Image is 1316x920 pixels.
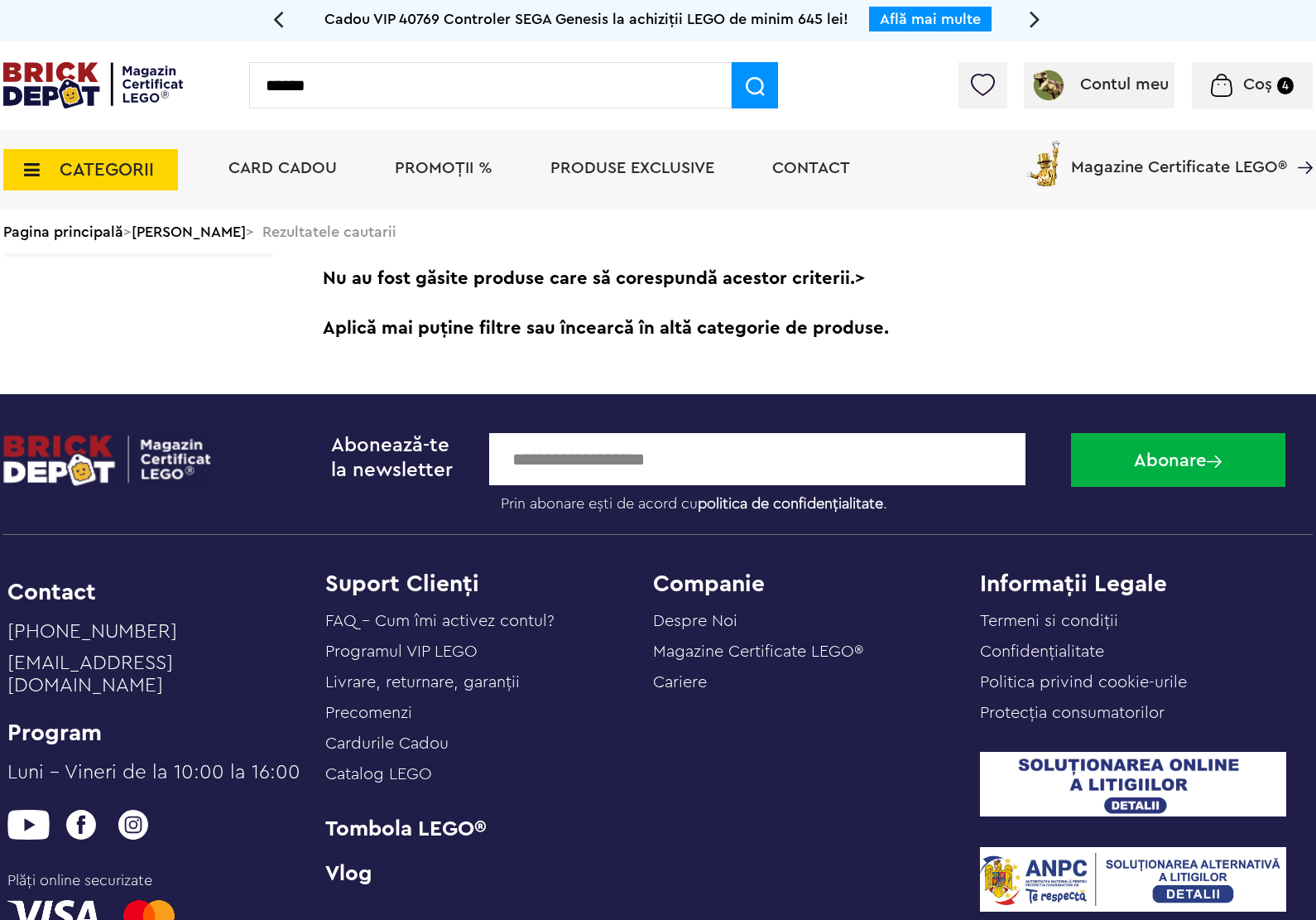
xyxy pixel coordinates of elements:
img: facebook [60,810,102,840]
a: Contact [772,160,850,176]
img: Abonare [1207,455,1222,468]
h4: Suport Clienți [325,572,653,595]
small: 4 [1277,77,1294,94]
a: Cariere [653,674,707,691]
a: Află mai multe [880,12,981,26]
a: Protecţia consumatorilor [980,705,1165,721]
span: Contul meu [1080,76,1169,93]
label: Prin abonare ești de acord cu . [489,485,1059,513]
img: youtube [7,810,50,840]
a: PROMOȚII % [395,160,492,176]
a: [PERSON_NAME] [132,224,246,239]
span: Nu au fost găsite produse care să corespundă acestor criterii.> [309,253,1313,303]
li: Contact [7,580,305,604]
span: Coș [1243,76,1272,93]
img: ANPC [980,847,1286,912]
a: Produse exclusive [550,160,714,176]
a: Luni – Vineri de la 10:00 la 16:00 [7,762,305,793]
a: [PHONE_NUMBER] [7,621,305,653]
div: > > Rezultatele cautarii [3,210,1313,253]
h4: Companie [653,572,981,595]
img: instagram [112,810,154,840]
a: Magazine Certificate LEGO® [1287,137,1313,154]
span: Abonează-te la newsletter [331,436,453,480]
a: Pagina principală [3,224,123,239]
a: Precomenzi [325,705,412,721]
a: Confidențialitate [980,643,1104,660]
a: Contul meu [1030,76,1169,93]
a: Programul VIP LEGO [325,643,478,660]
span: Cadou VIP 40769 Controler SEGA Genesis la achiziții LEGO de minim 645 lei! [324,12,848,26]
a: Livrare, returnare, garanţii [325,674,520,691]
a: politica de confidențialitate [698,496,883,511]
a: [EMAIL_ADDRESS][DOMAIN_NAME] [7,653,305,706]
a: Catalog LEGO [325,766,432,783]
span: CATEGORII [60,161,154,179]
img: SOL [980,752,1286,816]
button: Abonare [1071,433,1285,487]
a: Tombola LEGO® [325,818,653,841]
a: Politica privind cookie-urile [980,674,1187,691]
img: footerlogo [3,433,213,487]
a: Card Cadou [228,160,337,176]
a: Termeni si condiții [980,613,1118,629]
a: Vlog [325,865,653,882]
a: FAQ - Cum îmi activez contul? [325,613,555,629]
span: Plăți online securizate [7,869,290,892]
a: Cardurile Cadou [325,735,449,752]
a: Magazine Certificate LEGO® [653,643,863,660]
h4: Informații Legale [980,572,1308,595]
li: Program [7,721,305,744]
span: Aplică mai puține filtre sau încearcă în altă categorie de produse. [309,303,1313,353]
a: Despre Noi [653,613,737,629]
span: Magazine Certificate LEGO® [1071,137,1287,176]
